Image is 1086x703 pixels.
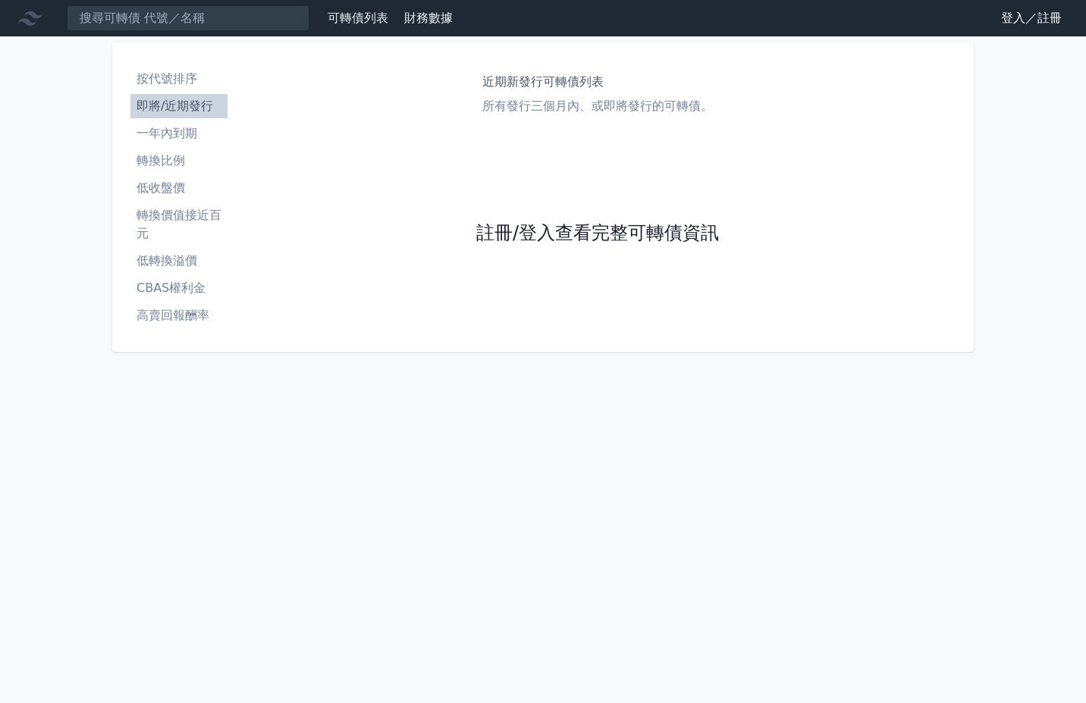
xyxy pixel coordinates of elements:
[130,179,228,197] li: 低收盤價
[130,67,228,91] a: 按代號排序
[328,11,388,25] a: 可轉債列表
[130,276,228,300] a: CBAS權利金
[482,73,713,91] h1: 近期新發行可轉債列表
[130,121,228,146] a: 一年內到期
[130,152,228,170] li: 轉換比例
[482,97,713,115] p: 所有發行三個月內、或即將發行的可轉債。
[67,5,309,31] input: 搜尋可轉債 代號／名稱
[130,94,228,118] a: 即將/近期發行
[404,11,453,25] a: 財務數據
[130,70,228,88] li: 按代號排序
[130,303,228,328] a: 高賣回報酬率
[130,306,228,325] li: 高賣回報酬率
[476,221,719,246] a: 註冊/登入查看完整可轉債資訊
[989,6,1074,30] a: 登入／註冊
[130,176,228,200] a: 低收盤價
[130,252,228,270] li: 低轉換溢價
[130,279,228,297] li: CBAS權利金
[130,203,228,246] a: 轉換價值接近百元
[130,249,228,273] a: 低轉換溢價
[130,206,228,243] li: 轉換價值接近百元
[130,149,228,173] a: 轉換比例
[130,124,228,143] li: 一年內到期
[130,97,228,115] li: 即將/近期發行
